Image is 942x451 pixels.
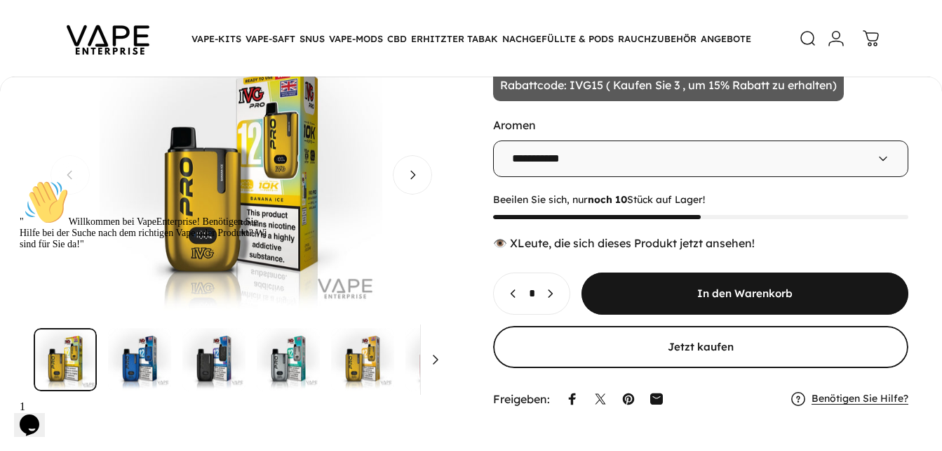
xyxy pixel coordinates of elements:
[493,70,844,102] p: Rabattcode: IVG15 ( Kaufen Sie 3 , um 15% Rabatt zu erhalten)
[493,236,908,250] div: 👁️ Leute, die sich dieses Produkt jetzt ansehen!
[331,328,394,391] button: Zum Artikel
[856,23,887,54] a: 0 items
[10,6,55,51] img: :wave:
[494,273,526,314] button: Verringere die Menge für IVG Pro 12 Prefilled Pod Kit
[493,194,908,207] span: Beeilen Sie sich, nur Stück auf Lager!
[405,328,469,391] button: Zum Artikel
[6,42,256,75] span: " Willkommen bei VapeEnterprise! Benötigen Sie Hilfe bei der Suche nach dem richtigen Vape oder P...
[45,6,171,72] img: Vape Unternehmen
[14,174,267,388] iframe: chat widget
[537,273,570,314] button: Erhöhe die Menge für IVG Pro 12 Prefilled Pod Kit
[699,24,753,53] a: ANGEBOTE
[243,24,297,53] summary: VAPE-SAFT
[588,193,627,206] strong: noch 10
[189,24,243,53] summary: VAPE-KITS
[812,393,908,405] a: Benötigen Sie Hilfe?
[405,328,469,391] img: IVG Pro 12 Vorgefülltes Pod Kit
[257,328,320,391] img: IVG Pro 12 Vorgefülltes Pod Kit
[500,24,616,53] summary: NACHGEFÜLLTE & PODS
[493,118,536,132] label: Aromen
[393,155,432,195] button: Nächster
[493,326,908,368] button: Jetzt kaufen
[14,395,59,437] iframe: chat widget
[297,24,327,53] summary: SNUS
[189,24,753,53] nav: Primär
[616,24,699,53] summary: RAUCHZUBEHÖR
[581,273,908,315] button: In den Warenkorb
[257,328,320,391] button: Zum Artikel
[493,393,550,405] p: Freigeben:
[409,24,500,53] summary: ERHITZTER TABAK
[6,6,258,76] div: "👋Willkommen bei VapeEnterprise! Benötigen Sie Hilfe bei der Suche nach dem richtigen Vape oder P...
[385,24,409,53] summary: CBD
[327,24,385,53] summary: VAPE-MODS
[331,328,394,391] img: IVG Pro 12 Vorgefülltes Pod Kit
